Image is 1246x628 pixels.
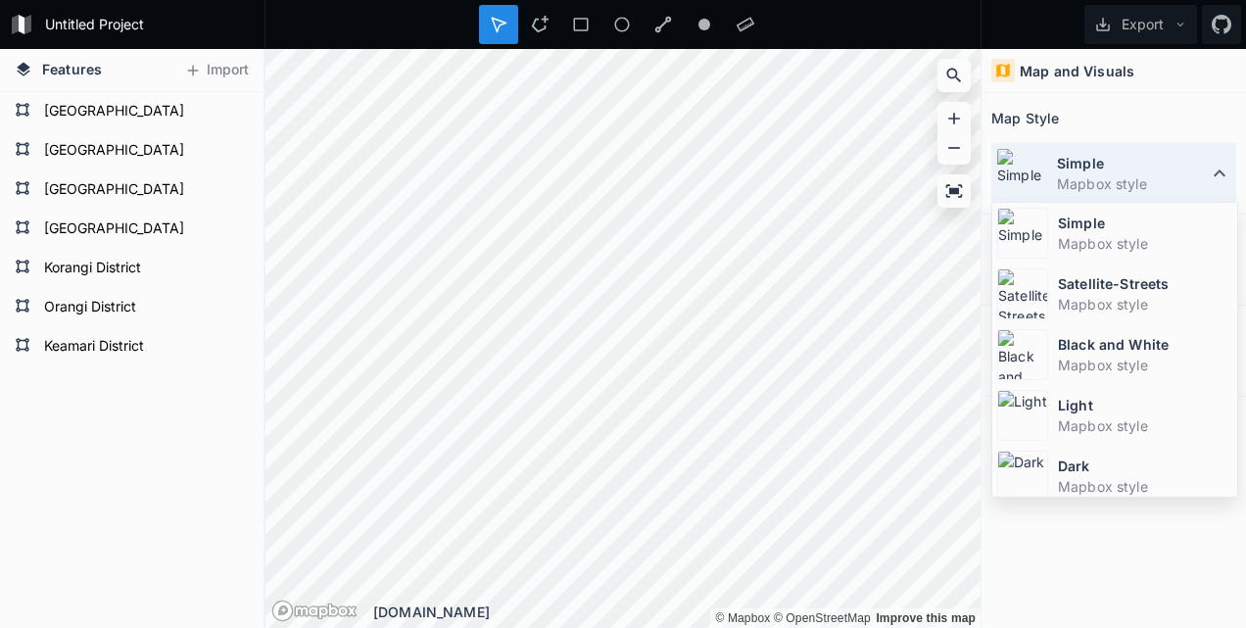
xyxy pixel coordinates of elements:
[1058,273,1232,294] dt: Satellite-Streets
[42,59,102,79] span: Features
[997,208,1048,259] img: Simple
[1057,153,1208,173] dt: Simple
[876,611,976,625] a: Map feedback
[1058,456,1232,476] dt: Dark
[1058,334,1232,355] dt: Black and White
[1058,476,1232,497] dd: Mapbox style
[1058,233,1232,254] dd: Mapbox style
[715,611,770,625] a: Mapbox
[174,55,259,86] button: Import
[271,600,358,622] a: Mapbox logo
[996,148,1047,199] img: Simple
[991,103,1059,133] h2: Map Style
[1057,173,1208,194] dd: Mapbox style
[1058,415,1232,436] dd: Mapbox style
[1020,61,1134,81] h4: Map and Visuals
[997,329,1048,380] img: Black and White
[1084,5,1197,44] button: Export
[373,602,981,622] div: [DOMAIN_NAME]
[1058,355,1232,375] dd: Mapbox style
[1058,395,1232,415] dt: Light
[997,451,1048,502] img: Dark
[1058,294,1232,314] dd: Mapbox style
[997,390,1048,441] img: Light
[774,611,871,625] a: OpenStreetMap
[1058,213,1232,233] dt: Simple
[997,268,1048,319] img: Satellite-Streets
